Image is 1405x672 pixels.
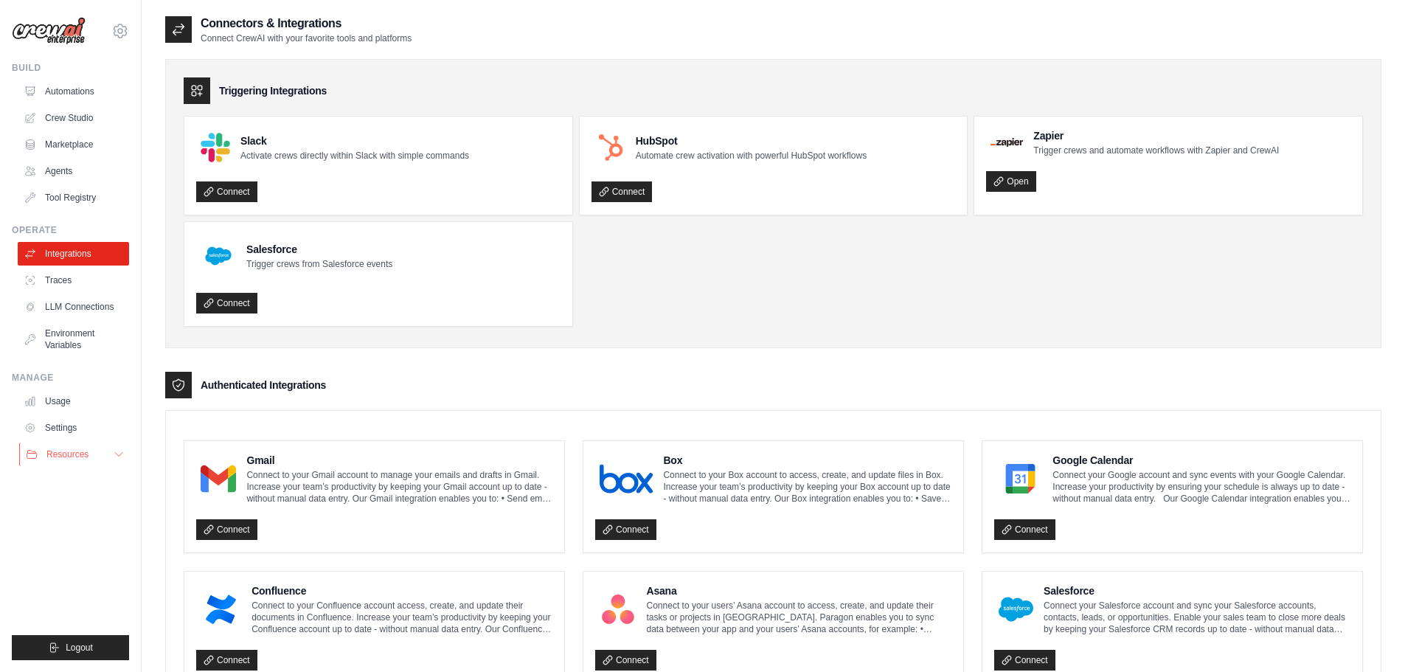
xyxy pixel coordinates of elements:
[18,186,129,209] a: Tool Registry
[66,642,93,654] span: Logout
[12,17,86,45] img: Logo
[201,32,412,44] p: Connect CrewAI with your favorite tools and platforms
[219,83,327,98] h3: Triggering Integrations
[18,80,129,103] a: Automations
[999,595,1033,624] img: Salesforce Logo
[663,453,951,468] h4: Box
[595,650,656,671] a: Connect
[240,150,469,162] p: Activate crews directly within Slack with simple commands
[1033,128,1279,143] h4: Zapier
[12,224,129,236] div: Operate
[636,134,867,148] h4: HubSpot
[201,238,236,274] img: Salesforce Logo
[600,464,653,493] img: Box Logo
[196,181,257,202] a: Connect
[240,134,469,148] h4: Slack
[201,133,230,162] img: Slack Logo
[46,448,89,460] span: Resources
[246,258,392,270] p: Trigger crews from Salesforce events
[12,372,129,384] div: Manage
[18,322,129,357] a: Environment Variables
[201,464,236,493] img: Gmail Logo
[18,416,129,440] a: Settings
[1033,145,1279,156] p: Trigger crews and automate workflows with Zapier and CrewAI
[18,295,129,319] a: LLM Connections
[595,519,656,540] a: Connect
[201,378,326,392] h3: Authenticated Integrations
[12,635,129,660] button: Logout
[196,293,257,314] a: Connect
[18,389,129,413] a: Usage
[246,469,552,505] p: Connect to your Gmail account to manage your emails and drafts in Gmail. Increase your team’s pro...
[246,242,392,257] h4: Salesforce
[18,159,129,183] a: Agents
[18,269,129,292] a: Traces
[986,171,1035,192] a: Open
[647,583,951,598] h4: Asana
[1052,453,1350,468] h4: Google Calendar
[1052,469,1350,505] p: Connect your Google account and sync events with your Google Calendar. Increase your productivity...
[196,650,257,671] a: Connect
[19,443,131,466] button: Resources
[991,138,1023,147] img: Zapier Logo
[201,595,241,624] img: Confluence Logo
[1044,600,1350,635] p: Connect your Salesforce account and sync your Salesforce accounts, contacts, leads, or opportunit...
[251,600,552,635] p: Connect to your Confluence account access, create, and update their documents in Confluence. Incr...
[994,650,1055,671] a: Connect
[196,519,257,540] a: Connect
[663,469,951,505] p: Connect to your Box account to access, create, and update files in Box. Increase your team’s prod...
[994,519,1055,540] a: Connect
[600,595,636,624] img: Asana Logo
[647,600,951,635] p: Connect to your users’ Asana account to access, create, and update their tasks or projects in [GE...
[18,133,129,156] a: Marketplace
[596,133,625,162] img: HubSpot Logo
[592,181,653,202] a: Connect
[18,242,129,266] a: Integrations
[636,150,867,162] p: Automate crew activation with powerful HubSpot workflows
[999,464,1042,493] img: Google Calendar Logo
[201,15,412,32] h2: Connectors & Integrations
[12,62,129,74] div: Build
[18,106,129,130] a: Crew Studio
[246,453,552,468] h4: Gmail
[251,583,552,598] h4: Confluence
[1044,583,1350,598] h4: Salesforce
